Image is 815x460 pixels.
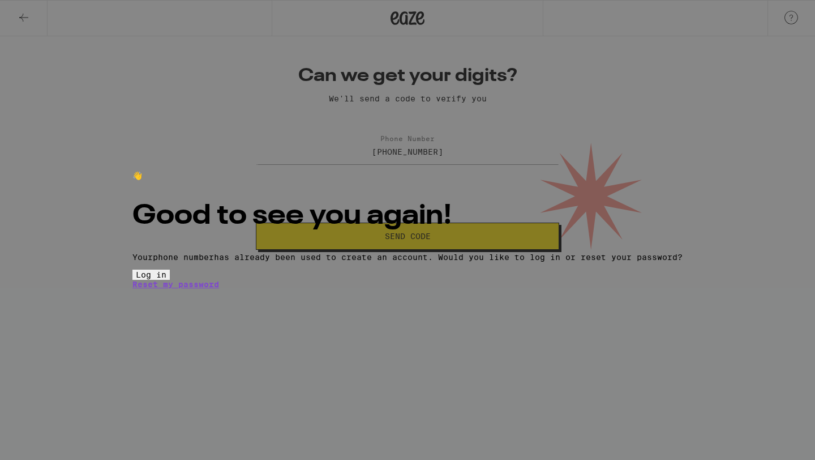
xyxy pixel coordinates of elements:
[132,203,683,230] h2: Good to see you again!
[132,253,683,262] p: Your phone number has already been used to create an account. Would you like to log in or reset y...
[136,270,166,279] span: Log in
[132,280,219,289] a: Reset my password
[132,270,170,280] button: Log in
[132,171,683,180] div: 👋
